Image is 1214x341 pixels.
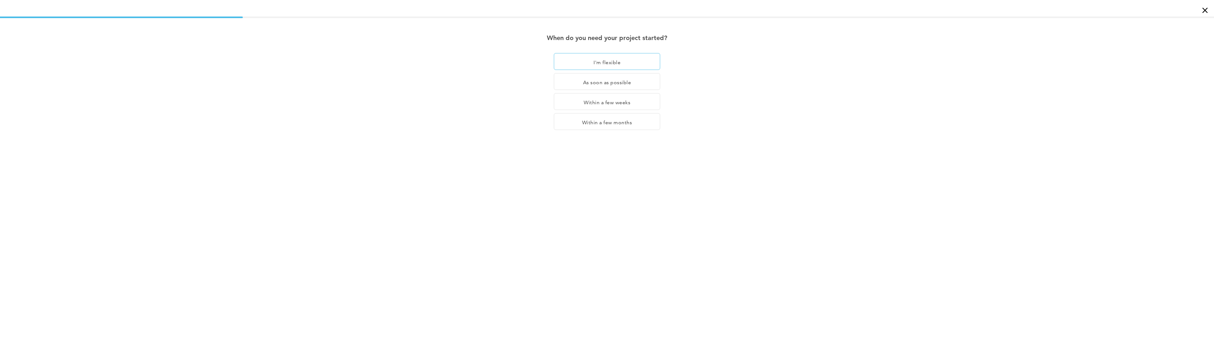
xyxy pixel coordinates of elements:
div: Within a few months [554,113,660,130]
iframe: Drift Widget Chat Controller [1092,295,1206,333]
div: I'm flexible [554,53,660,70]
div: As soon as possible [554,73,660,90]
div: Within a few weeks [554,93,660,110]
div: When do you need your project started? [490,32,724,44]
